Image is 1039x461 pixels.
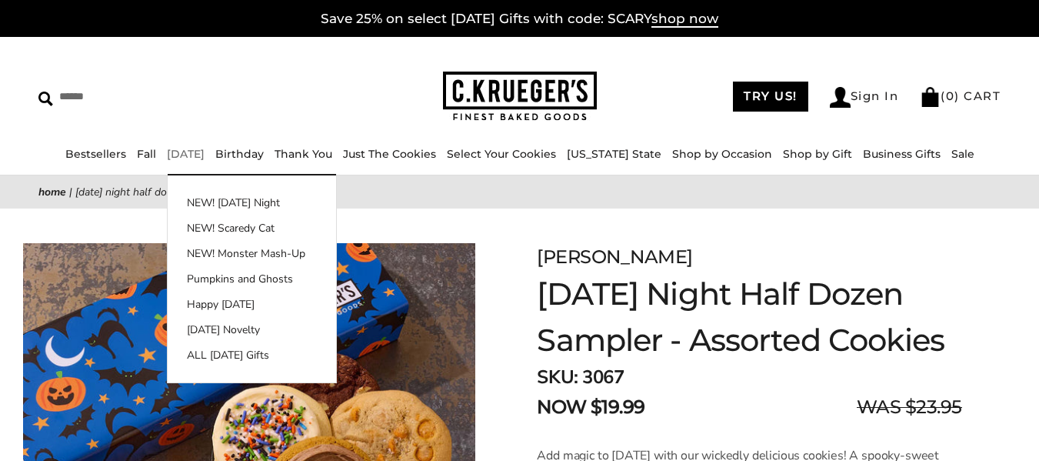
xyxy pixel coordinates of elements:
[215,147,264,161] a: Birthday
[567,147,661,161] a: [US_STATE] State
[137,147,156,161] a: Fall
[582,365,624,389] span: 3067
[951,147,974,161] a: Sale
[857,393,962,421] span: WAS $23.95
[168,246,336,262] a: NEW! Monster Mash-Up
[447,147,556,161] a: Select Your Cookies
[167,147,205,161] a: [DATE]
[651,11,718,28] span: shop now
[783,147,852,161] a: Shop by Gift
[321,11,718,28] a: Save 25% on select [DATE] Gifts with code: SCARYshop now
[830,87,899,108] a: Sign In
[946,89,955,103] span: 0
[69,185,72,199] span: |
[38,92,53,106] img: Search
[168,220,336,236] a: NEW! Scaredy Cat
[733,82,808,112] a: TRY US!
[537,243,962,271] div: [PERSON_NAME]
[168,322,336,338] a: [DATE] Novelty
[275,147,332,161] a: Thank You
[38,185,66,199] a: Home
[168,347,336,363] a: ALL [DATE] Gifts
[863,147,941,161] a: Business Gifts
[920,87,941,107] img: Bag
[343,147,436,161] a: Just The Cookies
[168,195,336,211] a: NEW! [DATE] Night
[830,87,851,108] img: Account
[168,271,336,287] a: Pumpkins and Ghosts
[672,147,772,161] a: Shop by Occasion
[443,72,597,122] img: C.KRUEGER'S
[38,85,261,109] input: Search
[65,147,126,161] a: Bestsellers
[168,296,336,312] a: Happy [DATE]
[75,185,315,199] span: [DATE] Night Half Dozen Sampler - Assorted Cookies
[537,393,644,421] span: NOW $19.99
[537,365,578,389] strong: SKU:
[38,183,1001,201] nav: breadcrumbs
[537,271,962,363] h1: [DATE] Night Half Dozen Sampler - Assorted Cookies
[920,89,1001,103] a: (0) CART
